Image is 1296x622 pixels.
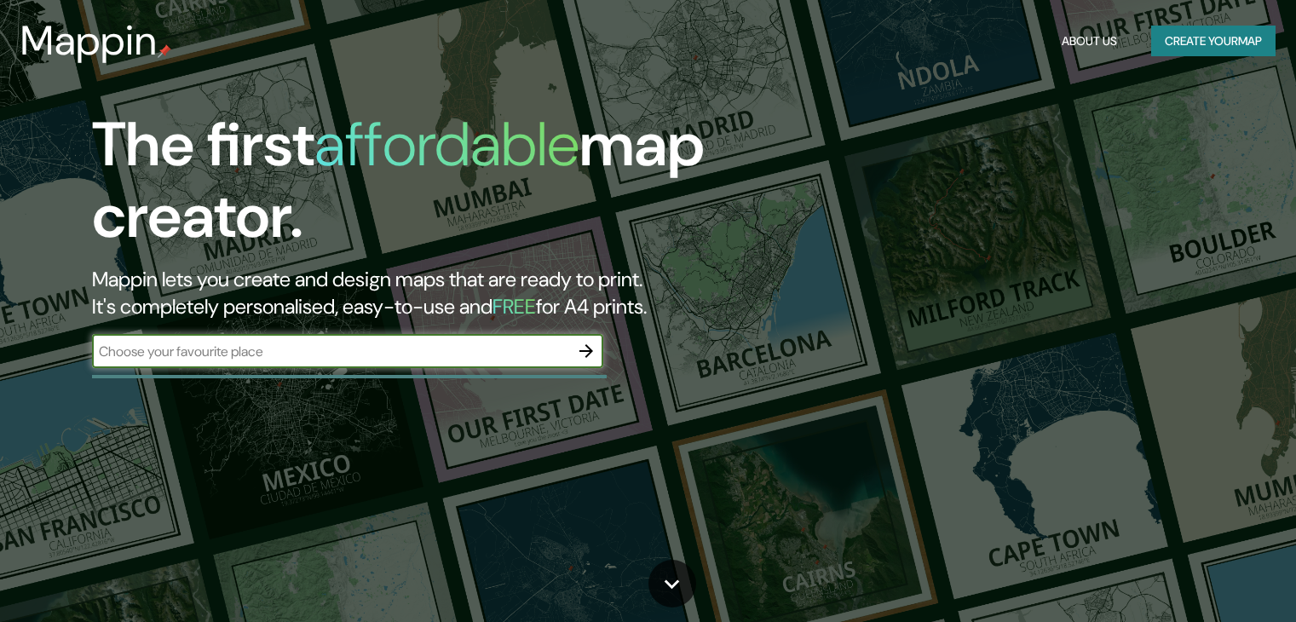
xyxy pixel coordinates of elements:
h3: Mappin [20,17,158,65]
img: mappin-pin [158,44,171,58]
iframe: Help widget launcher [1144,556,1277,603]
button: Create yourmap [1151,26,1276,57]
h2: Mappin lets you create and design maps that are ready to print. It's completely personalised, eas... [92,266,740,320]
h5: FREE [492,293,536,320]
h1: The first map creator. [92,109,740,266]
button: About Us [1055,26,1124,57]
input: Choose your favourite place [92,342,569,361]
h1: affordable [314,105,579,184]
